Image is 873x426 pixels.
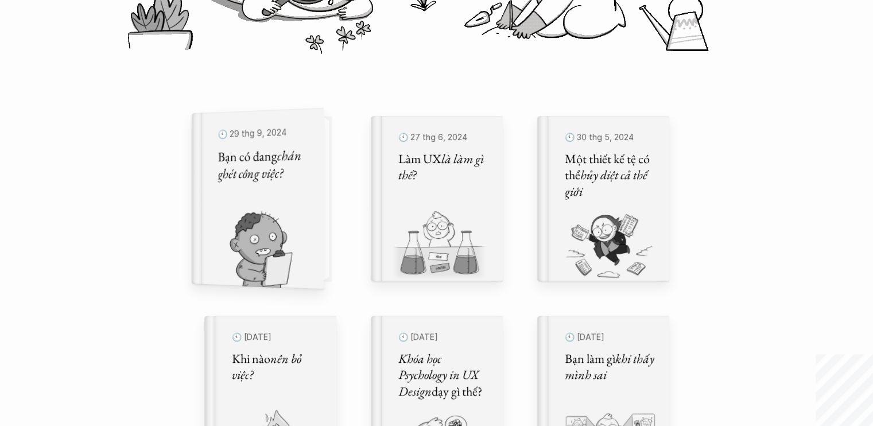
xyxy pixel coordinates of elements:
h5: Bạn làm gì [565,351,655,384]
p: 🕙 [DATE] [398,330,489,345]
em: khi thấy mình sai [565,350,657,384]
em: nên bỏ việc? [232,350,304,384]
em: chán ghét công việc? [218,146,304,183]
p: 🕙 [DATE] [232,330,323,345]
h5: Làm UX [398,151,489,184]
h5: Khi nào [232,351,323,384]
p: 🕙 30 thg 5, 2024 [565,130,655,145]
em: là làm gì thế? [398,150,486,184]
em: hủy diệt cả thế giới [565,166,649,200]
p: 🕙 27 thg 6, 2024 [398,130,489,145]
a: 🕙 27 thg 6, 2024Làm UXlà làm gì thế? [371,116,503,281]
p: 🕙 [DATE] [565,330,655,345]
a: 🕙 30 thg 5, 2024Một thiết kế tệ có thểhủy diệt cả thế giới [537,116,669,281]
a: 🕙 29 thg 9, 2024Bạn có đangchán ghét công việc? [204,116,336,281]
h5: Một thiết kế tệ có thể [565,151,655,200]
h5: dạy gì thế? [398,351,489,400]
em: Khóa học Psychology in UX Design [398,350,481,400]
h5: Bạn có đang [218,146,309,183]
p: 🕙 29 thg 9, 2024 [218,123,309,142]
